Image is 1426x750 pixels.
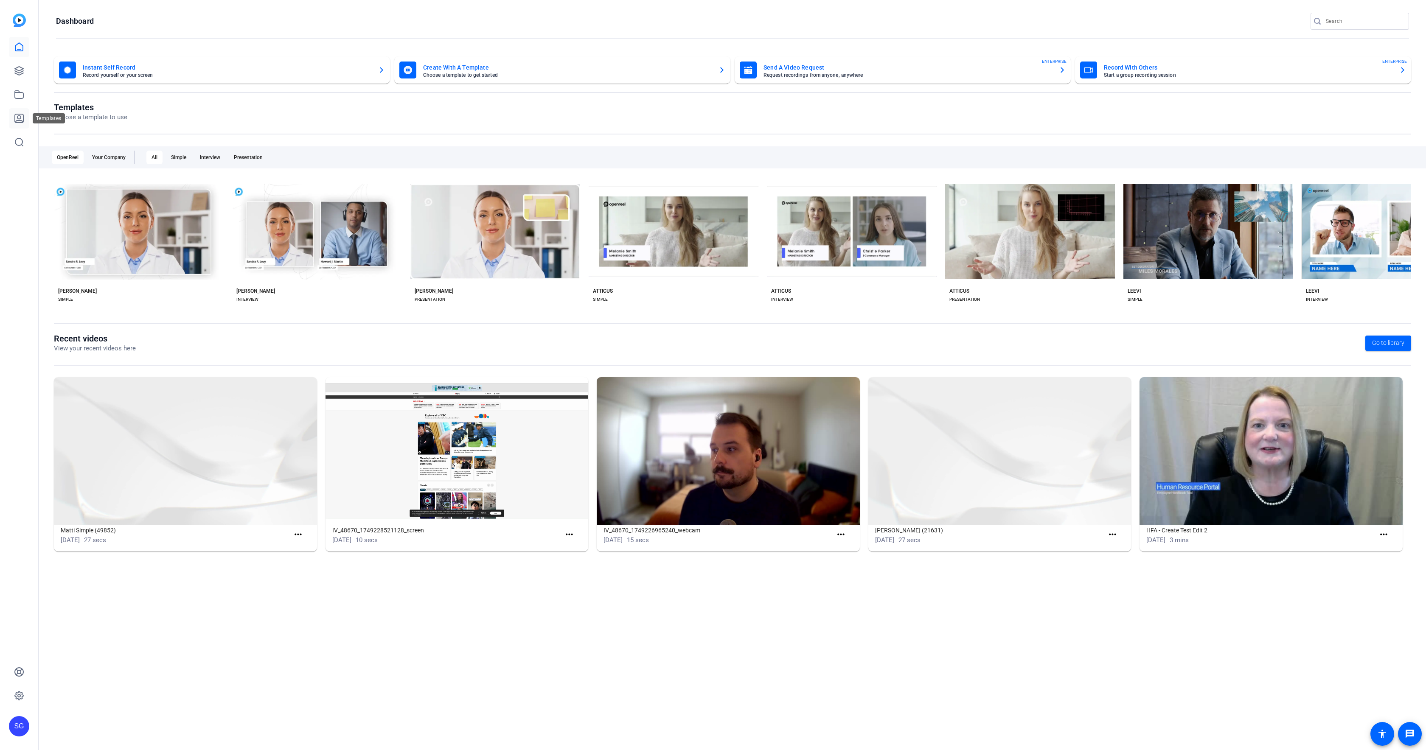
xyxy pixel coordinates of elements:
input: Search [1326,16,1402,26]
button: Record With OthersStart a group recording sessionENTERPRISE [1075,56,1411,84]
div: Templates [33,113,65,123]
h1: Recent videos [54,333,136,344]
h1: IV_48670_1749228521128_screen [332,525,561,535]
span: [DATE] [875,536,894,544]
img: blue-gradient.svg [13,14,26,27]
button: Send A Video RequestRequest recordings from anyone, anywhereENTERPRISE [735,56,1071,84]
span: Go to library [1372,339,1404,347]
mat-icon: more_horiz [836,529,846,540]
mat-card-title: Send A Video Request [764,62,1052,73]
div: Presentation [229,151,268,164]
mat-card-subtitle: Start a group recording session [1104,73,1392,78]
button: Create With A TemplateChoose a template to get started [394,56,730,84]
img: IV_48670_1749228521128_screen [326,377,589,525]
img: Matti Simple (21631) [868,377,1131,525]
mat-icon: more_horiz [1378,529,1389,540]
h1: Dashboard [56,16,94,26]
span: 10 secs [356,536,378,544]
div: Simple [166,151,191,164]
img: IV_48670_1749226965240_webcam [597,377,860,525]
mat-card-subtitle: Request recordings from anyone, anywhere [764,73,1052,78]
mat-card-subtitle: Choose a template to get started [423,73,712,78]
span: [DATE] [1146,536,1165,544]
div: ATTICUS [771,288,791,294]
mat-card-title: Record With Others [1104,62,1392,73]
span: 27 secs [898,536,921,544]
mat-icon: more_horiz [293,529,303,540]
h1: [PERSON_NAME] (21631) [875,525,1104,535]
p: Choose a template to use [54,112,127,122]
div: PRESENTATION [415,296,445,303]
span: ENTERPRISE [1382,58,1407,64]
mat-icon: more_horiz [1107,529,1118,540]
span: 15 secs [627,536,649,544]
span: 27 secs [84,536,106,544]
div: SIMPLE [1128,296,1142,303]
div: All [146,151,163,164]
h1: Matti Simple (49852) [61,525,289,535]
div: LEEVI [1306,288,1319,294]
div: Your Company [87,151,131,164]
div: SIMPLE [593,296,608,303]
mat-card-title: Instant Self Record [83,62,371,73]
div: Interview [195,151,225,164]
h1: Templates [54,102,127,112]
img: HFA - Create Test Edit 2 [1140,377,1403,525]
mat-icon: message [1405,729,1415,739]
div: [PERSON_NAME] [236,288,275,294]
span: ENTERPRISE [1042,58,1067,64]
button: Instant Self RecordRecord yourself or your screen [54,56,390,84]
img: Matti Simple (49852) [54,377,317,525]
span: [DATE] [332,536,351,544]
p: View your recent videos here [54,344,136,353]
mat-icon: accessibility [1377,729,1387,739]
div: OpenReel [52,151,84,164]
mat-card-subtitle: Record yourself or your screen [83,73,371,78]
div: PRESENTATION [949,296,980,303]
span: 3 mins [1170,536,1189,544]
div: SIMPLE [58,296,73,303]
mat-icon: more_horiz [564,529,575,540]
span: [DATE] [61,536,80,544]
mat-card-title: Create With A Template [423,62,712,73]
div: INTERVIEW [1306,296,1328,303]
h1: HFA - Create Test Edit 2 [1146,525,1375,535]
h1: IV_48670_1749226965240_webcam [604,525,832,535]
div: ATTICUS [593,288,613,294]
div: [PERSON_NAME] [415,288,453,294]
div: [PERSON_NAME] [58,288,97,294]
div: INTERVIEW [771,296,793,303]
a: Go to library [1365,336,1411,351]
div: LEEVI [1128,288,1141,294]
div: ATTICUS [949,288,969,294]
div: INTERVIEW [236,296,258,303]
div: SG [9,716,29,736]
span: [DATE] [604,536,623,544]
